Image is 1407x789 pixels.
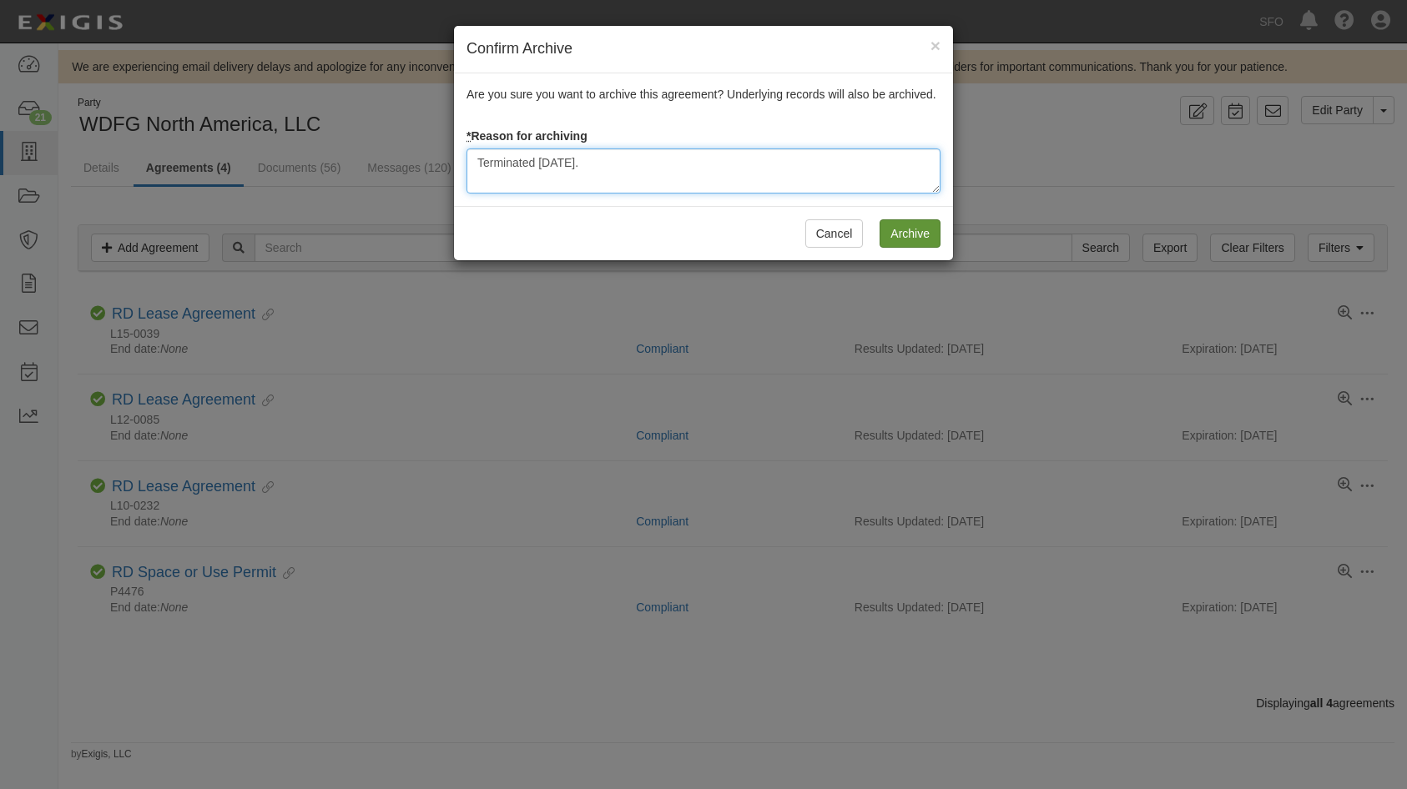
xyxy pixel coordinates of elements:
[880,219,941,248] input: Archive
[454,73,953,206] div: Are you sure you want to archive this agreement? Underlying records will also be archived.
[466,38,941,60] h4: Confirm Archive
[930,36,941,55] span: ×
[930,37,941,54] button: Close
[805,219,864,248] button: Cancel
[466,129,471,143] abbr: required
[466,128,588,144] label: Reason for archiving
